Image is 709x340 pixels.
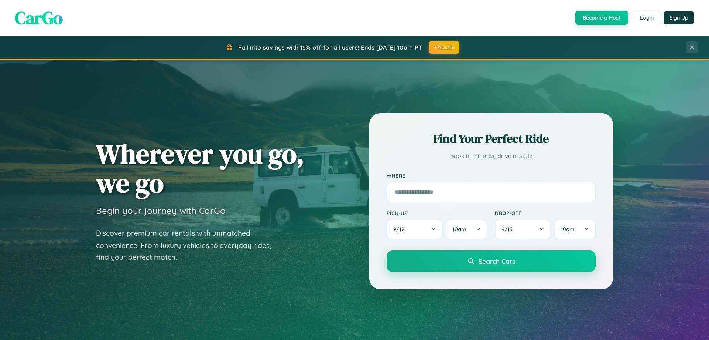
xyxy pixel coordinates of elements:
[387,219,443,239] button: 9/12
[387,151,596,161] p: Book in minutes, drive in style
[634,11,660,24] button: Login
[387,250,596,272] button: Search Cars
[452,226,466,233] span: 10am
[96,227,281,263] p: Discover premium car rentals with unmatched convenience. From luxury vehicles to everyday rides, ...
[501,226,516,233] span: 9 / 13
[575,11,628,25] button: Become a Host
[429,41,460,54] button: FALL15
[387,172,596,179] label: Where
[554,219,596,239] button: 10am
[561,226,575,233] span: 10am
[393,226,408,233] span: 9 / 12
[495,219,551,239] button: 9/13
[495,210,596,216] label: Drop-off
[446,219,487,239] button: 10am
[238,44,423,51] span: Fall into savings with 15% off for all users! Ends [DATE] 10am PT.
[15,6,63,30] span: CarGo
[479,257,515,265] span: Search Cars
[387,210,487,216] label: Pick-up
[387,131,596,147] h2: Find Your Perfect Ride
[96,139,304,198] h1: Wherever you go, we go
[96,205,226,216] h3: Begin your journey with CarGo
[664,11,694,24] button: Sign Up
